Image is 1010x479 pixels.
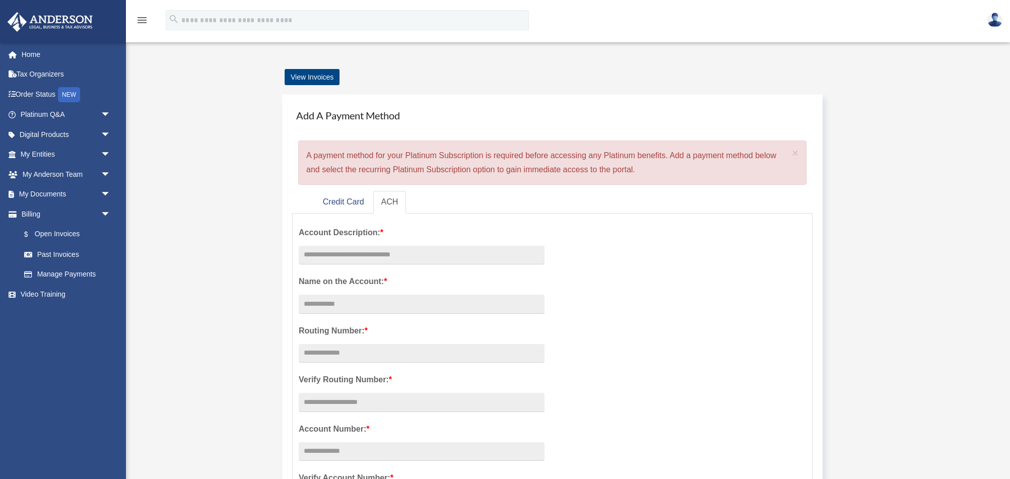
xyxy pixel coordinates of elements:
[168,14,179,25] i: search
[136,14,148,26] i: menu
[14,244,126,264] a: Past Invoices
[58,87,80,102] div: NEW
[299,226,545,240] label: Account Description:
[315,191,372,214] a: Credit Card
[30,228,35,241] span: $
[7,164,126,184] a: My Anderson Teamarrow_drop_down
[7,105,126,125] a: Platinum Q&Aarrow_drop_down
[101,184,121,205] span: arrow_drop_down
[101,124,121,145] span: arrow_drop_down
[5,12,96,32] img: Anderson Advisors Platinum Portal
[101,204,121,225] span: arrow_drop_down
[7,124,126,145] a: Digital Productsarrow_drop_down
[299,275,545,289] label: Name on the Account:
[285,69,340,85] a: View Invoices
[792,148,799,158] button: Close
[792,147,799,159] span: ×
[7,84,126,105] a: Order StatusNEW
[7,184,126,204] a: My Documentsarrow_drop_down
[14,224,126,245] a: $Open Invoices
[101,145,121,165] span: arrow_drop_down
[101,164,121,185] span: arrow_drop_down
[299,373,545,387] label: Verify Routing Number:
[299,422,545,436] label: Account Number:
[14,264,121,285] a: Manage Payments
[7,204,126,224] a: Billingarrow_drop_down
[7,145,126,165] a: My Entitiesarrow_drop_down
[136,18,148,26] a: menu
[373,191,407,214] a: ACH
[7,64,126,85] a: Tax Organizers
[299,324,545,338] label: Routing Number:
[7,44,126,64] a: Home
[7,284,126,304] a: Video Training
[298,141,806,185] div: A payment method for your Platinum Subscription is required before accessing any Platinum benefit...
[987,13,1002,27] img: User Pic
[292,104,813,126] h4: Add A Payment Method
[101,105,121,125] span: arrow_drop_down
